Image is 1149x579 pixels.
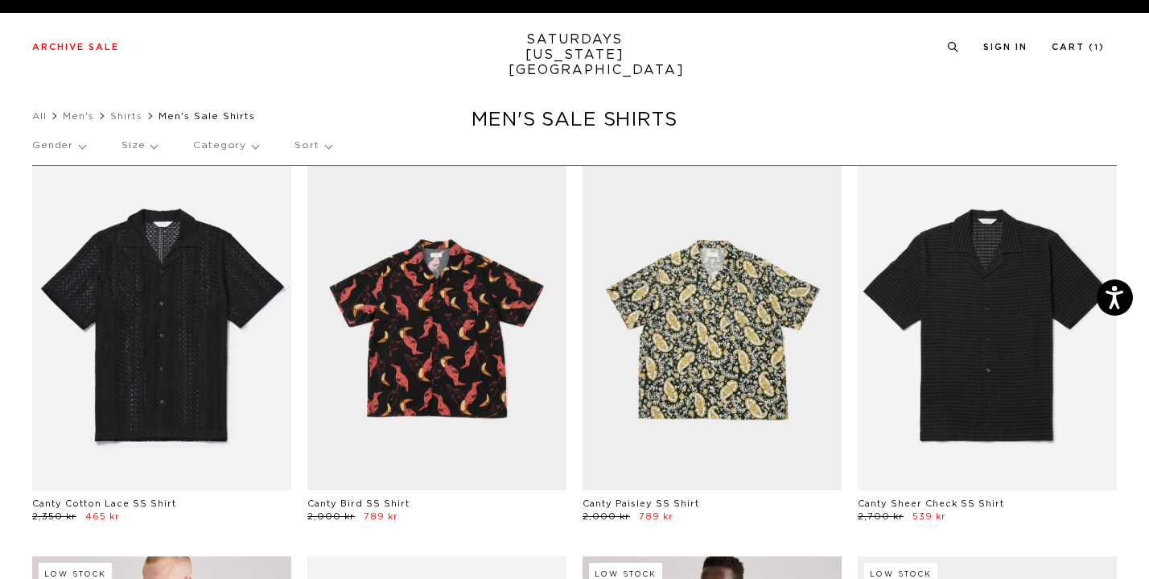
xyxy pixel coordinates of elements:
[121,127,157,164] p: Size
[32,512,76,521] span: 2,350 kr
[32,43,119,52] a: Archive Sale
[32,499,176,508] a: Canty Cotton Lace SS Shirt
[858,499,1004,508] a: Canty Sheer Check SS Shirt
[364,512,398,521] span: 789 kr
[307,512,355,521] span: 2,000 kr
[583,512,630,521] span: 2,000 kr
[32,111,47,121] a: All
[307,499,410,508] a: Canty Bird SS Shirt
[159,111,255,121] span: Men's Sale Shirts
[110,111,142,121] a: Shirts
[32,127,85,164] p: Gender
[912,512,946,521] span: 539 kr
[85,512,120,521] span: 465 kr
[509,32,641,78] a: SATURDAYS[US_STATE][GEOGRAPHIC_DATA]
[1094,44,1099,52] small: 1
[858,512,904,521] span: 2,700 kr
[639,512,673,521] span: 789 kr
[1052,43,1105,52] a: Cart (1)
[193,127,258,164] p: Category
[294,127,331,164] p: Sort
[63,111,94,121] a: Men's
[583,499,699,508] a: Canty Paisley SS Shirt
[983,43,1028,52] a: Sign In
